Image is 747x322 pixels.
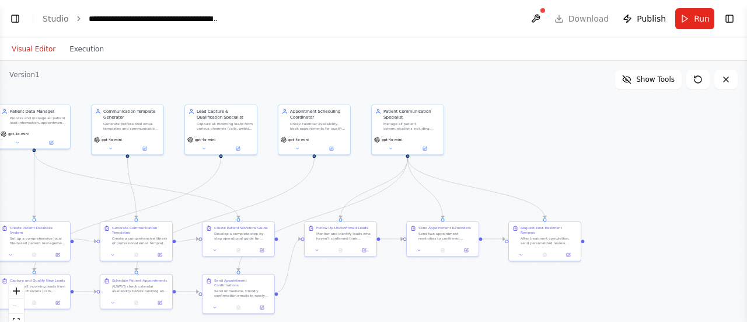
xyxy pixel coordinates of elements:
[558,251,578,258] button: Open in side panel
[222,145,255,152] button: Open in side panel
[10,226,67,235] div: Create Patient Database System
[406,221,479,257] div: Send Appointment RemindersSend two appointment reminders to confirmed patients: 1) 24 hours befor...
[112,284,169,293] div: ALWAYS check calendar availability before booking any appointment. Based on the qualified lead in...
[456,247,476,254] button: Open in side panel
[354,247,374,254] button: Open in side panel
[134,158,317,271] g: Edge from a12e1fe0-0112-4e45-b8d9-752b6475c9b7 to 0d01af97-6b41-4104-bd71-4f50a8b084ab
[383,122,440,131] div: Manage all patient communications including confirmation emails, 24-hour follow-ups for unconfirm...
[48,251,68,258] button: Open in side panel
[532,251,557,258] button: No output available
[43,14,69,23] a: Studio
[418,231,475,241] div: Send two appointment reminders to confirmed patients: 1) 24 hours before the appointment with com...
[252,304,272,311] button: Open in side panel
[102,137,122,142] span: gpt-4o-mini
[9,283,24,299] button: zoom in
[226,247,250,254] button: No output available
[694,13,710,25] span: Run
[150,299,170,306] button: Open in side panel
[383,109,440,120] div: Patient Communication Specialist
[62,42,111,56] button: Execution
[176,289,199,295] g: Edge from 0d01af97-6b41-4104-bd71-4f50a8b084ab to b578aaba-e40c-444c-be67-9e51d08d6a4b
[150,251,170,258] button: Open in side panel
[483,236,505,242] g: Edge from 90d90167-34ef-4ab5-b8ea-b23cd07bb826 to 67c1698c-87d2-422f-bc71-6e1a56f60dc7
[197,109,253,120] div: Lead Capture & Qualification Specialist
[615,70,682,89] button: Show Tools
[195,137,215,142] span: gpt-4o-mini
[252,247,272,254] button: Open in side panel
[226,304,250,311] button: No output available
[10,236,67,245] div: Set up a comprehensive local file-based patient management system for {clinic_name}. Create detai...
[22,251,46,258] button: No output available
[22,299,46,306] button: No output available
[214,231,271,241] div: Develop a complete step-by-step operational guide for managing the entire patient journey at {cli...
[290,122,347,131] div: Check calendar availability, book appointments for qualified leads, and manage scheduling conflic...
[32,158,224,271] g: Edge from e058b803-d3a2-4621-8f56-625a8cae6c5c to 3f75890e-4e3b-4bc5-9cf6-0f52bdbeee34
[103,109,160,120] div: Communication Template Generator
[278,236,301,295] g: Edge from b578aaba-e40c-444c-be67-9e51d08d6a4b to 56c8f8ec-49c5-4f9e-b579-e2ea7ee23c77
[32,152,242,218] g: Edge from c4e4b84c-8611-41ed-8482-aa681ae8a17e to 2543ff32-5a1f-4fa9-802e-f5a4461b6f09
[48,299,68,306] button: Open in side panel
[35,139,68,146] button: Open in side panel
[405,158,548,218] g: Edge from 0fdbba65-adfe-4ce5-ae1a-04aeb0f508ee to 67c1698c-87d2-422f-bc71-6e1a56f60dc7
[5,42,62,56] button: Visual Editor
[418,226,471,230] div: Send Appointment Reminders
[91,105,164,155] div: Communication Template GeneratorGenerate professional email templates and communication scripts f...
[202,221,275,257] div: Create Patient Workflow GuideDevelop a complete step-by-step operational guide for managing the e...
[382,137,402,142] span: gpt-4o-mini
[430,247,455,254] button: No output available
[371,105,444,155] div: Patient Communication SpecialistManage all patient communications including confirmation emails, ...
[316,231,373,241] div: Monitor and identify leads who haven't confirmed their appointments within 24 hours of initial bo...
[9,70,40,79] div: Version 1
[128,145,162,152] button: Open in side panel
[214,278,271,288] div: Send Appointment Confirmations
[10,116,67,125] div: Process and manage all patient lead information, appointment scheduling, and communication tracki...
[521,226,577,235] div: Request Post-Treatment Reviews
[43,13,220,25] nav: breadcrumb
[100,274,173,310] div: Schedule Patient AppointmentsALWAYS check calendar availability before booking any appointment. B...
[636,75,675,84] span: Show Tools
[124,299,148,306] button: No output available
[214,226,268,230] div: Create Patient Workflow Guide
[316,226,368,230] div: Follow Up Unconfirmed Leads
[290,109,347,120] div: Appointment Scheduling Coordinator
[409,145,442,152] button: Open in side panel
[381,236,403,242] g: Edge from 56c8f8ec-49c5-4f9e-b579-e2ea7ee23c77 to 90d90167-34ef-4ab5-b8ea-b23cd07bb826
[125,158,139,218] g: Edge from 511377f1-e59f-4bb0-a796-ca31b9455da3 to 2b1f3db5-b426-4391-baff-1978c3b894c2
[184,105,257,155] div: Lead Capture & Qualification SpecialistCapture all incoming leads from various channels (calls, w...
[236,158,411,271] g: Edge from 0fdbba65-adfe-4ce5-ae1a-04aeb0f508ee to b578aaba-e40c-444c-be67-9e51d08d6a4b
[278,105,351,155] div: Appointment Scheduling CoordinatorCheck calendar availability, book appointments for qualified le...
[405,158,446,218] g: Edge from 0fdbba65-adfe-4ce5-ae1a-04aeb0f508ee to 90d90167-34ef-4ab5-b8ea-b23cd07bb826
[288,137,309,142] span: gpt-4o-mini
[10,109,67,115] div: Patient Data Manager
[74,289,97,295] g: Edge from 3f75890e-4e3b-4bc5-9cf6-0f52bdbeee34 to 0d01af97-6b41-4104-bd71-4f50a8b084ab
[637,13,666,25] span: Publish
[521,236,577,245] div: After treatment completion, send personalized review request emails thanking patients for choosin...
[338,158,411,218] g: Edge from 0fdbba65-adfe-4ce5-ae1a-04aeb0f508ee to 56c8f8ec-49c5-4f9e-b579-e2ea7ee23c77
[176,236,199,244] g: Edge from 2b1f3db5-b426-4391-baff-1978c3b894c2 to 2543ff32-5a1f-4fa9-802e-f5a4461b6f09
[214,289,271,298] div: Send immediate, friendly confirmation emails to newly scheduled patients. Use warm, professional ...
[7,11,23,27] button: Show left sidebar
[618,8,671,29] button: Publish
[74,236,97,244] g: Edge from 45e30093-d38a-4442-b90c-96a69b6ce007 to 2b1f3db5-b426-4391-baff-1978c3b894c2
[197,122,253,131] div: Capture all incoming leads from various channels (calls, website forms, SMS, social media DMs) an...
[304,221,377,257] div: Follow Up Unconfirmed LeadsMonitor and identify leads who haven't confirmed their appointments wi...
[328,247,352,254] button: No output available
[112,226,169,235] div: Generate Communication Templates
[675,8,714,29] button: Run
[10,284,67,293] div: Process all incoming leads from multiple channels (calls, website forms, SMS, social media DMs) a...
[508,221,581,262] div: Request Post-Treatment ReviewsAfter treatment completion, send personalized review request emails...
[315,145,348,152] button: Open in side panel
[721,11,738,27] button: Show right sidebar
[202,274,275,314] div: Send Appointment ConfirmationsSend immediate, friendly confirmation emails to newly scheduled pat...
[112,278,167,283] div: Schedule Patient Appointments
[32,152,37,218] g: Edge from c4e4b84c-8611-41ed-8482-aa681ae8a17e to 45e30093-d38a-4442-b90c-96a69b6ce007
[124,251,148,258] button: No output available
[10,278,65,283] div: Capture and Qualify New Leads
[100,221,173,262] div: Generate Communication TemplatesCreate a comprehensive library of professional email templates an...
[8,131,29,136] span: gpt-4o-mini
[103,122,160,131] div: Generate professional email templates and communication scripts for all patient touchpoints inclu...
[112,236,169,245] div: Create a comprehensive library of professional email templates and communication scripts for all ...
